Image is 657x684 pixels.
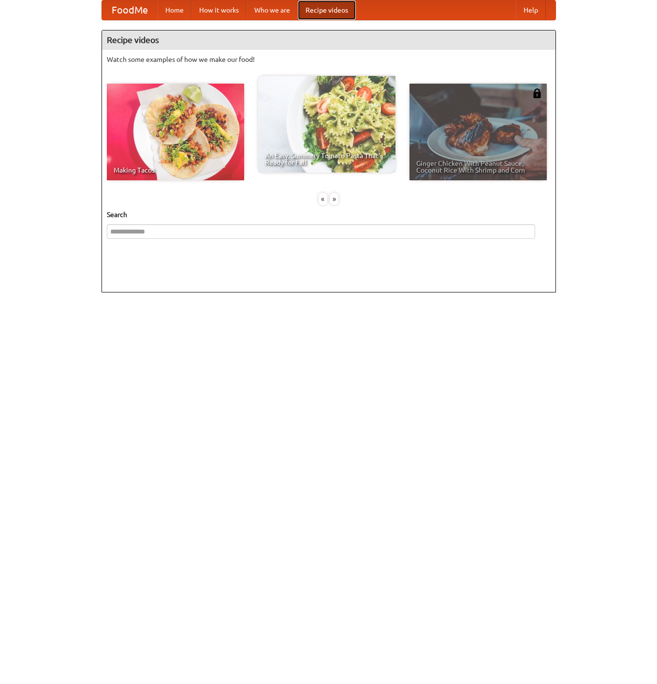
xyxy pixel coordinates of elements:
h5: Search [107,210,551,219]
a: How it works [191,0,247,20]
a: Help [516,0,546,20]
a: Recipe videos [298,0,356,20]
h4: Recipe videos [102,30,555,50]
img: 483408.png [532,88,542,98]
a: Making Tacos [107,84,244,180]
a: Home [158,0,191,20]
div: « [319,193,327,205]
span: Making Tacos [114,167,237,174]
a: An Easy, Summery Tomato Pasta That's Ready for Fall [258,76,395,173]
span: An Easy, Summery Tomato Pasta That's Ready for Fall [265,152,389,166]
div: » [330,193,338,205]
a: Who we are [247,0,298,20]
p: Watch some examples of how we make our food! [107,55,551,64]
a: FoodMe [102,0,158,20]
